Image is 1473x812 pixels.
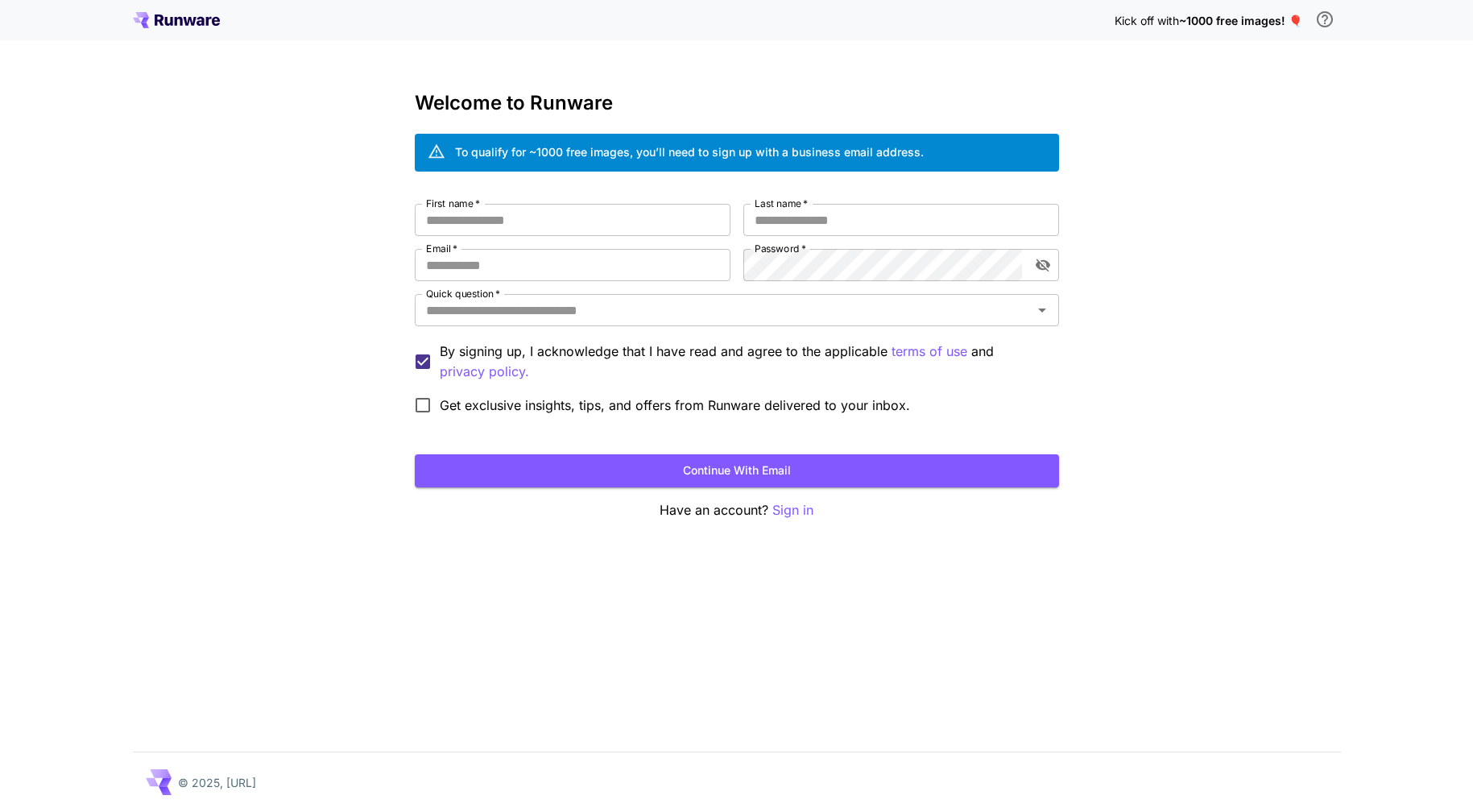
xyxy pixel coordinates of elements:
[178,774,256,791] p: © 2025, [URL]
[440,362,529,382] p: privacy policy.
[1028,251,1057,280] button: toggle password visibility
[1309,3,1341,35] button: In order to qualify for free credit, you need to sign up with a business email address and click ...
[426,287,500,300] label: Quick question
[772,500,813,520] button: Sign in
[426,242,457,255] label: Email
[892,342,967,362] button: By signing up, I acknowledge that I have read and agree to the applicable and privacy policy.
[440,362,529,382] button: By signing up, I acknowledge that I have read and agree to the applicable terms of use and
[455,143,924,160] div: To qualify for ~1000 free images, you’ll need to sign up with a business email address.
[440,342,1046,382] p: By signing up, I acknowledge that I have read and agree to the applicable and
[755,242,806,255] label: Password
[755,197,808,210] label: Last name
[415,92,1059,114] h3: Welcome to Runware
[1179,14,1302,27] span: ~1000 free images! 🎈
[440,396,910,415] span: Get exclusive insights, tips, and offers from Runware delivered to your inbox.
[1031,299,1053,321] button: Open
[415,454,1059,487] button: Continue with email
[892,342,967,362] p: terms of use
[426,197,480,210] label: First name
[1115,14,1179,27] span: Kick off with
[415,500,1059,520] p: Have an account?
